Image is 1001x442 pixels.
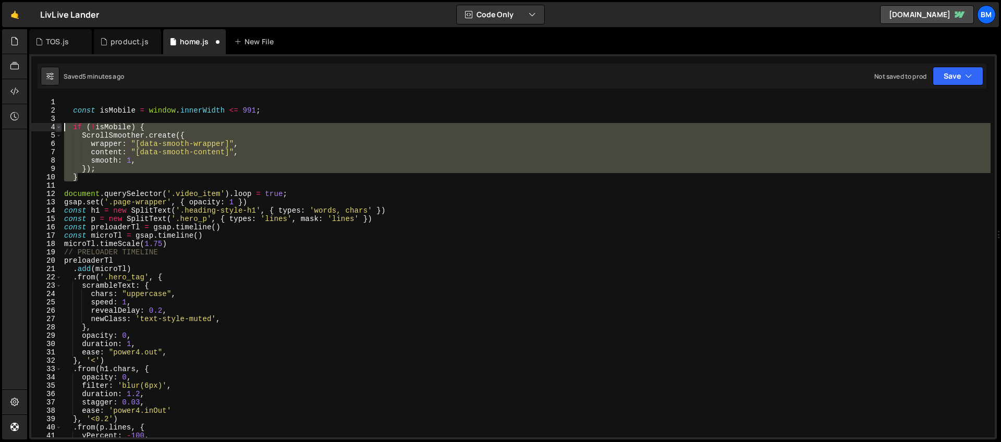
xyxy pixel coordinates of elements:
[31,290,62,298] div: 24
[2,2,28,27] a: 🤙
[31,373,62,382] div: 34
[31,423,62,432] div: 40
[31,131,62,140] div: 5
[31,432,62,440] div: 41
[31,331,62,340] div: 29
[31,390,62,398] div: 36
[111,36,149,47] div: product.js
[31,140,62,148] div: 6
[31,198,62,206] div: 13
[31,115,62,123] div: 3
[31,365,62,373] div: 33
[31,357,62,365] div: 32
[933,67,983,85] button: Save
[31,165,62,173] div: 9
[64,72,124,81] div: Saved
[31,415,62,423] div: 39
[31,398,62,407] div: 37
[31,248,62,256] div: 19
[31,148,62,156] div: 7
[40,8,99,21] div: LivLive Lander
[180,36,209,47] div: home.js
[31,156,62,165] div: 8
[31,223,62,231] div: 16
[31,306,62,315] div: 26
[31,215,62,223] div: 15
[31,123,62,131] div: 4
[31,273,62,281] div: 22
[457,5,544,24] button: Code Only
[31,173,62,181] div: 10
[31,190,62,198] div: 12
[31,240,62,248] div: 18
[977,5,996,24] a: bm
[880,5,974,24] a: [DOMAIN_NAME]
[31,231,62,240] div: 17
[31,181,62,190] div: 11
[31,206,62,215] div: 14
[82,72,124,81] div: 5 minutes ago
[874,72,926,81] div: Not saved to prod
[31,382,62,390] div: 35
[31,281,62,290] div: 23
[31,407,62,415] div: 38
[31,106,62,115] div: 2
[31,323,62,331] div: 28
[31,98,62,106] div: 1
[234,36,278,47] div: New File
[31,298,62,306] div: 25
[31,348,62,357] div: 31
[31,315,62,323] div: 27
[31,256,62,265] div: 20
[31,340,62,348] div: 30
[31,265,62,273] div: 21
[46,36,69,47] div: TOS.js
